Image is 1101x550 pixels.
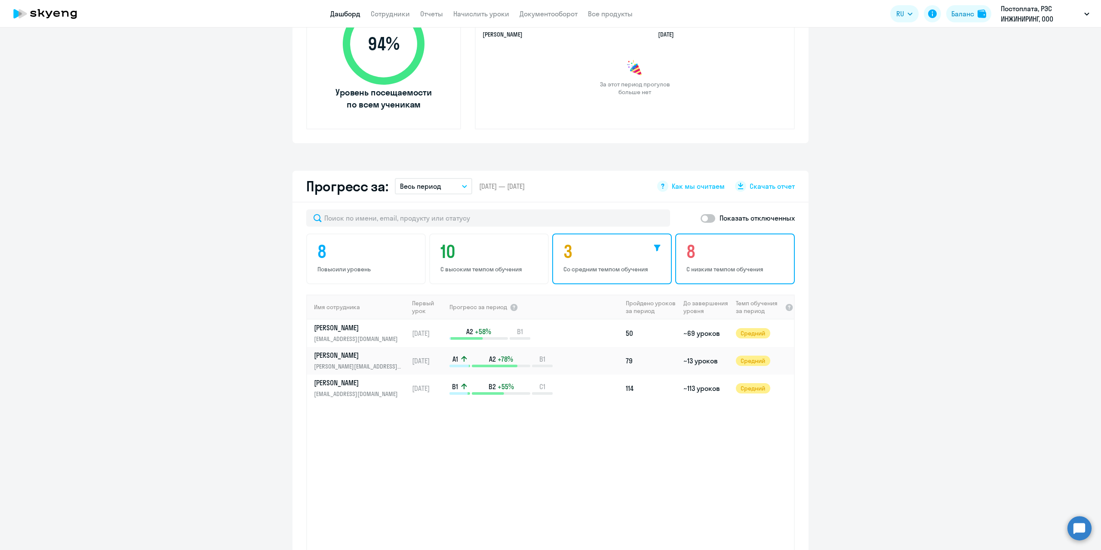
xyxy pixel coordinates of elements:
td: 50 [622,320,680,347]
h4: 8 [317,241,417,262]
a: Дашборд [330,9,360,18]
th: Имя сотрудника [307,295,409,320]
span: За этот период прогулов больше нет [599,80,671,96]
span: Средний [736,328,770,338]
h2: Прогресс за: [306,178,388,195]
span: B1 [452,382,458,391]
button: Балансbalance [946,5,991,22]
a: Документооборот [520,9,578,18]
p: Со средним темпом обучения [563,265,663,273]
h4: 10 [440,241,540,262]
span: B1 [517,327,523,336]
span: C1 [539,382,545,391]
span: Темп обучения за период [736,299,782,315]
td: [DATE] [409,347,449,375]
p: [EMAIL_ADDRESS][DOMAIN_NAME] [314,389,403,399]
span: Прогресс за период [449,303,507,311]
th: Пройдено уроков за период [622,295,680,320]
a: [DATE] [658,31,681,38]
td: 114 [622,375,680,402]
p: Повысили уровень [317,265,417,273]
span: A1 [452,354,458,364]
a: Сотрудники [371,9,410,18]
p: [EMAIL_ADDRESS][DOMAIN_NAME] [314,334,403,344]
p: Весь период [400,181,441,191]
h4: 8 [686,241,786,262]
span: Уровень посещаемости по всем ученикам [334,86,433,111]
img: congrats [626,60,643,77]
span: +58% [475,327,491,336]
th: Первый урок [409,295,449,320]
div: Баланс [951,9,974,19]
a: Отчеты [420,9,443,18]
span: [DATE] — [DATE] [479,181,525,191]
td: ~113 уроков [680,375,732,402]
td: [DATE] [409,320,449,347]
button: Постоплата, РЭС ИНЖИНИРИНГ, ООО [996,3,1094,24]
p: [PERSON_NAME] [314,323,403,332]
a: [PERSON_NAME][EMAIL_ADDRESS][DOMAIN_NAME] [314,323,408,344]
p: [PERSON_NAME][EMAIL_ADDRESS][DOMAIN_NAME] [314,362,403,371]
a: Все продукты [588,9,633,18]
p: Показать отключенных [720,213,795,223]
img: balance [978,9,986,18]
td: ~69 уроков [680,320,732,347]
span: B1 [539,354,545,364]
p: С низким темпом обучения [686,265,786,273]
input: Поиск по имени, email, продукту или статусу [306,209,670,227]
span: Как мы считаем [672,181,725,191]
button: RU [890,5,919,22]
td: [DATE] [409,375,449,402]
span: +78% [498,354,513,364]
a: [PERSON_NAME] [483,31,523,38]
span: A2 [489,354,496,364]
span: B2 [489,382,496,391]
a: [PERSON_NAME][EMAIL_ADDRESS][DOMAIN_NAME] [314,378,408,399]
td: 79 [622,347,680,375]
span: Скачать отчет [750,181,795,191]
a: [PERSON_NAME][PERSON_NAME][EMAIL_ADDRESS][DOMAIN_NAME] [314,350,408,371]
td: ~13 уроков [680,347,732,375]
span: +55% [498,382,514,391]
span: RU [896,9,904,19]
p: [PERSON_NAME] [314,350,403,360]
p: Постоплата, РЭС ИНЖИНИРИНГ, ООО [1001,3,1081,24]
p: [PERSON_NAME] [314,378,403,387]
th: До завершения уровня [680,295,732,320]
button: Весь период [395,178,472,194]
span: Средний [736,383,770,393]
span: 94 % [334,34,433,54]
h4: 3 [563,241,663,262]
a: Начислить уроки [453,9,509,18]
p: С высоким темпом обучения [440,265,540,273]
span: Средний [736,356,770,366]
span: A2 [466,327,473,336]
